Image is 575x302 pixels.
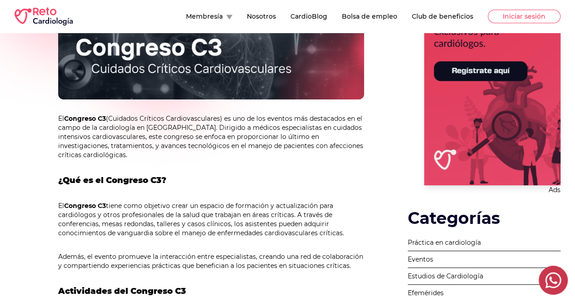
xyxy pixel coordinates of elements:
[408,234,560,251] a: Práctica en cardiología
[424,185,560,194] p: Ads
[186,12,232,21] button: Membresía
[408,251,560,268] a: Eventos
[58,114,364,159] p: El (Cuidados Críticos Cardiovasculares) es uno de los eventos más destacados en el campo de la ca...
[58,175,166,185] strong: ¿Qué es el Congreso C3?
[488,10,560,23] button: Iniciar sesión
[290,12,327,21] button: CardioBlog
[408,285,560,301] a: Efemérides
[342,12,397,21] button: Bolsa de empleo
[408,268,560,285] a: Estudios de Cardiología
[58,252,364,270] p: Además, el evento promueve la interacción entre especialistas, creando una red de colaboración y ...
[15,7,73,25] img: RETO Cardio Logo
[408,209,560,227] h2: Categorías
[58,286,186,296] strong: Actividades del Congreso C3
[412,12,473,21] button: Club de beneficios
[64,114,106,123] strong: Congreso C3
[58,201,364,238] p: El tiene como objetivo crear un espacio de formación y actualización para cardiólogos y otros pro...
[247,12,276,21] button: Nosotros
[64,202,106,210] strong: Congreso C3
